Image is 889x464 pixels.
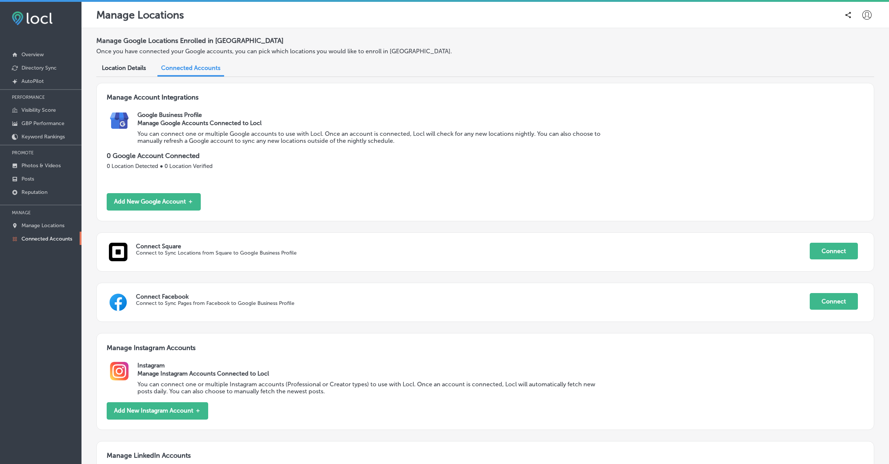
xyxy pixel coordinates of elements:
p: Connect to Sync Pages from Facebook to Google Business Profile [136,300,675,306]
h3: Manage Google Accounts Connected to Locl [137,120,609,127]
p: 0 Location Detected ● 0 Location Verified [107,163,864,169]
p: Manage Locations [96,9,184,21]
p: Once you have connected your Google accounts, you can pick which locations you would like to enro... [96,48,602,55]
p: Connect Facebook [136,293,810,300]
p: Photos & Videos [21,162,61,169]
h2: Google Business Profile [137,111,863,118]
button: Add New Instagram Account ＋ [107,402,208,420]
h3: Manage Instagram Accounts [107,344,864,362]
h2: Instagram [137,362,863,369]
button: Connect [810,293,858,310]
p: Connect Square [136,243,810,250]
span: Connected Accounts [161,64,220,71]
button: Connect [810,243,858,259]
h3: Manage Instagram Accounts Connected to Locl [137,370,609,377]
img: fda3e92497d09a02dc62c9cd864e3231.png [12,11,53,25]
p: Connected Accounts [21,236,72,242]
p: AutoPilot [21,78,44,84]
p: You can connect one or multiple Google accounts to use with Locl. Once an account is connected, L... [137,130,609,144]
p: Overview [21,51,44,58]
p: GBP Performance [21,120,64,127]
p: Manage Locations [21,222,64,229]
p: Posts [21,176,34,182]
span: Location Details [102,64,146,71]
p: 0 Google Account Connected [107,152,864,160]
h2: Manage Google Locations Enrolled in [GEOGRAPHIC_DATA] [96,34,874,48]
p: Reputation [21,189,47,195]
p: Keyword Rankings [21,134,65,140]
button: Add New Google Account ＋ [107,193,201,211]
h3: Manage Account Integrations [107,93,864,111]
p: You can connect one or multiple Instagram accounts (Professional or Creator types) to use with Lo... [137,381,609,395]
p: Connect to Sync Locations from Square to Google Business Profile [136,250,675,256]
p: Directory Sync [21,65,57,71]
p: Visibility Score [21,107,56,113]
